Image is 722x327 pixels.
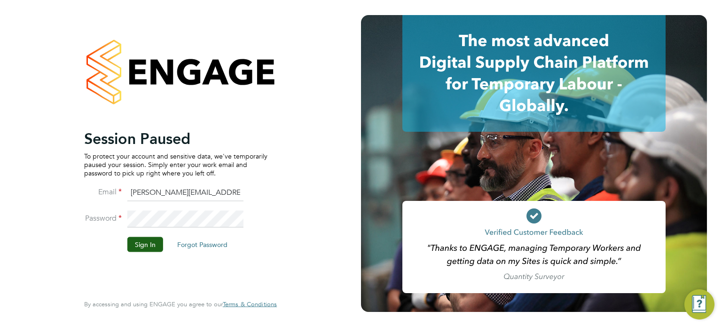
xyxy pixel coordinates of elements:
[84,129,267,148] h2: Session Paused
[684,289,714,319] button: Engage Resource Center
[127,184,243,201] input: Enter your work email...
[84,213,122,223] label: Password
[223,301,277,308] a: Terms & Conditions
[223,300,277,308] span: Terms & Conditions
[127,237,163,252] button: Sign In
[170,237,235,252] button: Forgot Password
[84,300,277,308] span: By accessing and using ENGAGE you agree to our
[84,187,122,197] label: Email
[84,152,267,177] p: To protect your account and sensitive data, we've temporarily paused your session. Simply enter y...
